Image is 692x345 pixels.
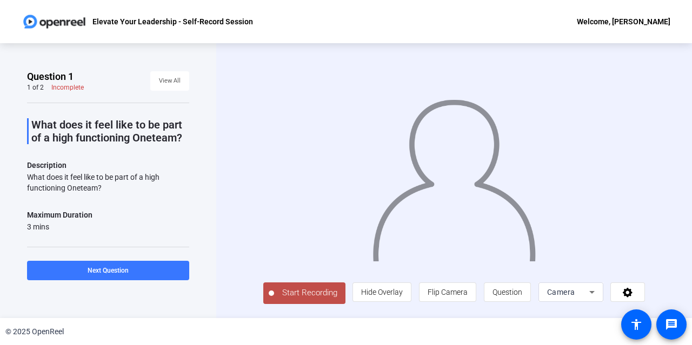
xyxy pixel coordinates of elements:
[31,118,189,144] p: What does it feel like to be part of a high functioning Oneteam?
[27,172,189,193] div: What does it feel like to be part of a high functioning Oneteam?
[27,261,189,280] button: Next Question
[92,15,253,28] p: Elevate Your Leadership - Self-Record Session
[27,70,74,83] span: Question 1
[577,15,670,28] div: Welcome, [PERSON_NAME]
[5,326,64,337] div: © 2025 OpenReel
[263,282,345,304] button: Start Recording
[665,318,678,331] mat-icon: message
[51,83,84,92] div: Incomplete
[419,282,476,302] button: Flip Camera
[159,73,181,89] span: View All
[27,159,189,172] p: Description
[428,288,468,296] span: Flip Camera
[361,288,403,296] span: Hide Overlay
[88,267,129,274] span: Next Question
[630,318,643,331] mat-icon: accessibility
[274,287,345,299] span: Start Recording
[27,83,44,92] div: 1 of 2
[150,71,189,91] button: View All
[22,11,87,32] img: OpenReel logo
[484,282,531,302] button: Question
[27,221,92,232] div: 3 mins
[547,288,575,296] span: Camera
[371,90,537,261] img: overlay
[27,208,92,221] div: Maximum Duration
[493,288,522,296] span: Question
[352,282,411,302] button: Hide Overlay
